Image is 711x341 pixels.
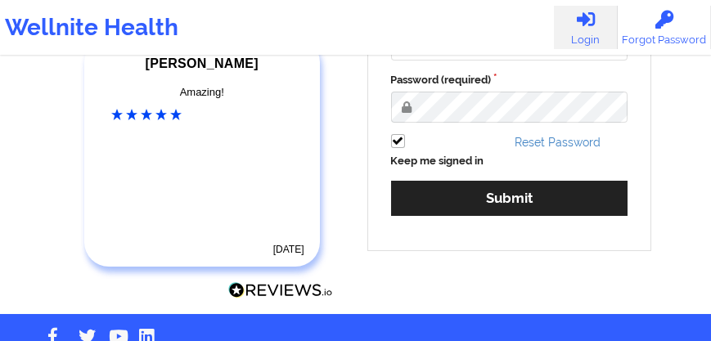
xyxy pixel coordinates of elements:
[515,136,601,149] a: Reset Password
[273,244,304,255] time: [DATE]
[228,282,333,299] img: Reviews.io Logo
[111,84,293,101] div: Amazing!
[391,153,484,169] label: Keep me signed in
[146,56,259,70] span: [PERSON_NAME]
[391,72,628,88] label: Password (required)
[554,6,618,49] a: Login
[618,6,711,49] a: Forgot Password
[228,282,333,303] a: Reviews.io Logo
[391,181,628,216] button: Submit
